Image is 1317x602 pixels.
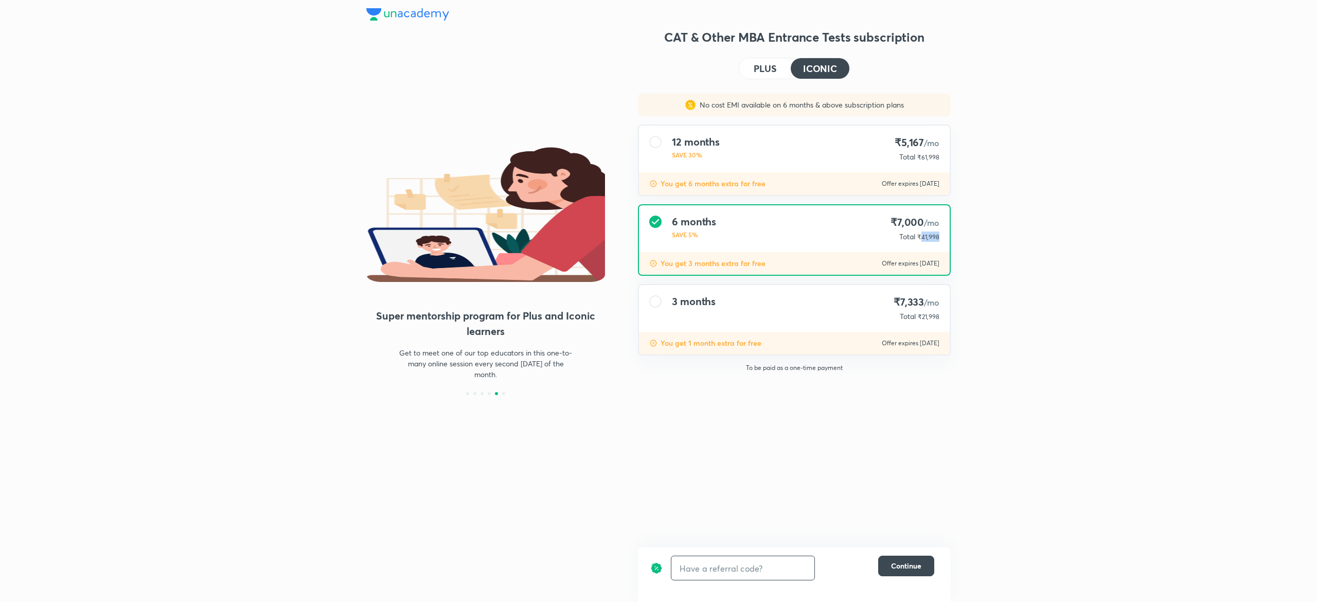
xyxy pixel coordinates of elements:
span: /mo [924,297,939,308]
h4: 3 months [672,295,716,308]
p: SAVE 5% [672,230,716,239]
p: SAVE 30% [672,150,720,160]
p: To be paid as a one-time payment [630,364,959,372]
p: Total [899,232,915,242]
span: ₹61,998 [917,153,939,161]
h3: CAT & Other MBA Entrance Tests subscription [638,29,951,45]
h4: ₹5,167 [895,136,939,150]
p: Offer expires [DATE] [882,339,939,347]
span: ₹21,998 [918,313,939,321]
input: Have a referral code? [671,556,814,580]
h4: 12 months [672,136,720,148]
h4: ₹7,333 [894,295,939,309]
h4: ₹7,000 [891,216,939,229]
img: discount [649,339,657,347]
span: /mo [924,217,939,228]
img: discount [650,556,663,580]
p: You get 3 months extra for free [661,258,766,269]
img: discount [649,259,657,268]
h4: Super mentorship program for Plus and Iconic learners [366,308,605,339]
h4: PLUS [754,64,776,73]
span: Continue [891,561,921,571]
button: Continue [878,556,934,576]
p: No cost EMI available on 6 months & above subscription plans [696,100,904,110]
span: /mo [924,137,939,148]
p: Offer expires [DATE] [882,180,939,188]
button: PLUS [739,58,791,79]
button: ICONIC [791,58,849,79]
span: ₹41,998 [917,233,939,241]
h4: ICONIC [803,64,837,73]
img: Company Logo [366,8,449,21]
h4: 6 months [672,216,716,228]
p: Offer expires [DATE] [882,259,939,268]
p: Total [900,311,916,322]
img: 1_1_Mentor_Creative_e302d008be.png [366,103,605,282]
img: sales discount [685,100,696,110]
p: Get to meet one of our top educators in this one-to-many online session every second [DATE] of th... [396,347,575,380]
p: Total [899,152,915,162]
p: You get 1 month extra for free [661,338,761,348]
p: You get 6 months extra for free [661,179,766,189]
img: discount [649,180,657,188]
